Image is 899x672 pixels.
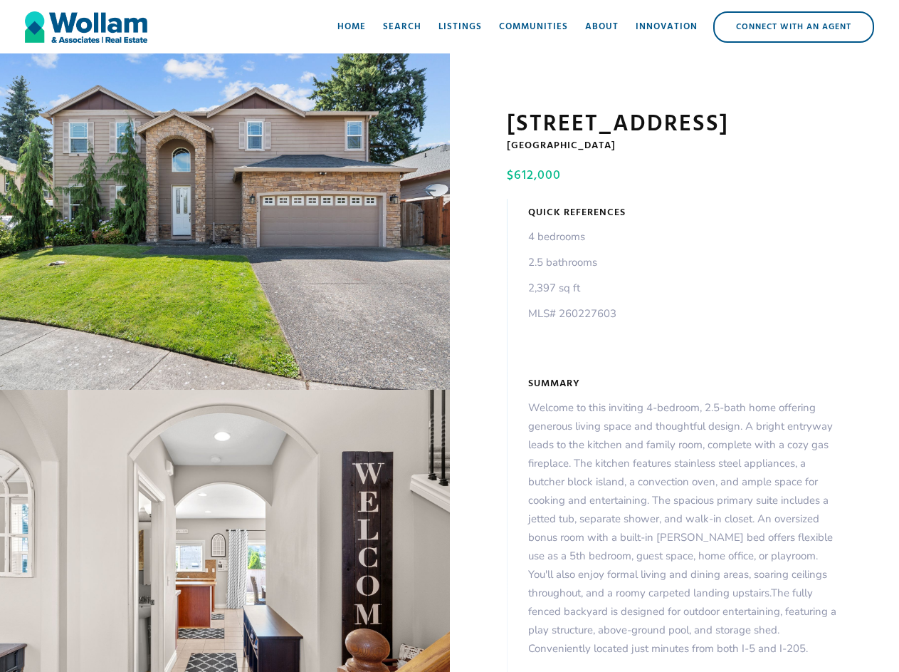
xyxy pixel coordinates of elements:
[627,6,706,48] a: Innovation
[25,6,147,48] a: home
[636,20,698,34] div: Innovation
[528,279,616,297] p: 2,397 sq ft
[528,377,580,391] h5: Summary
[528,227,616,246] p: 4 bedrooms
[713,11,874,43] a: Connect with an Agent
[507,139,843,153] h5: [GEOGRAPHIC_DATA]
[329,6,374,48] a: Home
[438,20,482,34] div: Listings
[715,13,873,41] div: Connect with an Agent
[528,253,616,272] p: 2.5 bathrooms
[577,6,627,48] a: About
[430,6,490,48] a: Listings
[528,304,616,323] p: MLS# 260227603
[383,20,421,34] div: Search
[374,6,430,48] a: Search
[507,110,843,139] h1: [STREET_ADDRESS]
[337,20,366,34] div: Home
[490,6,577,48] a: Communities
[585,20,619,34] div: About
[528,330,616,348] p: ‍
[507,167,839,185] h4: $612,000
[528,206,626,220] h5: Quick References
[528,398,843,658] p: Welcome to this inviting 4-bedroom, 2.5-bath home offering generous living space and thoughtful d...
[499,20,568,34] div: Communities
